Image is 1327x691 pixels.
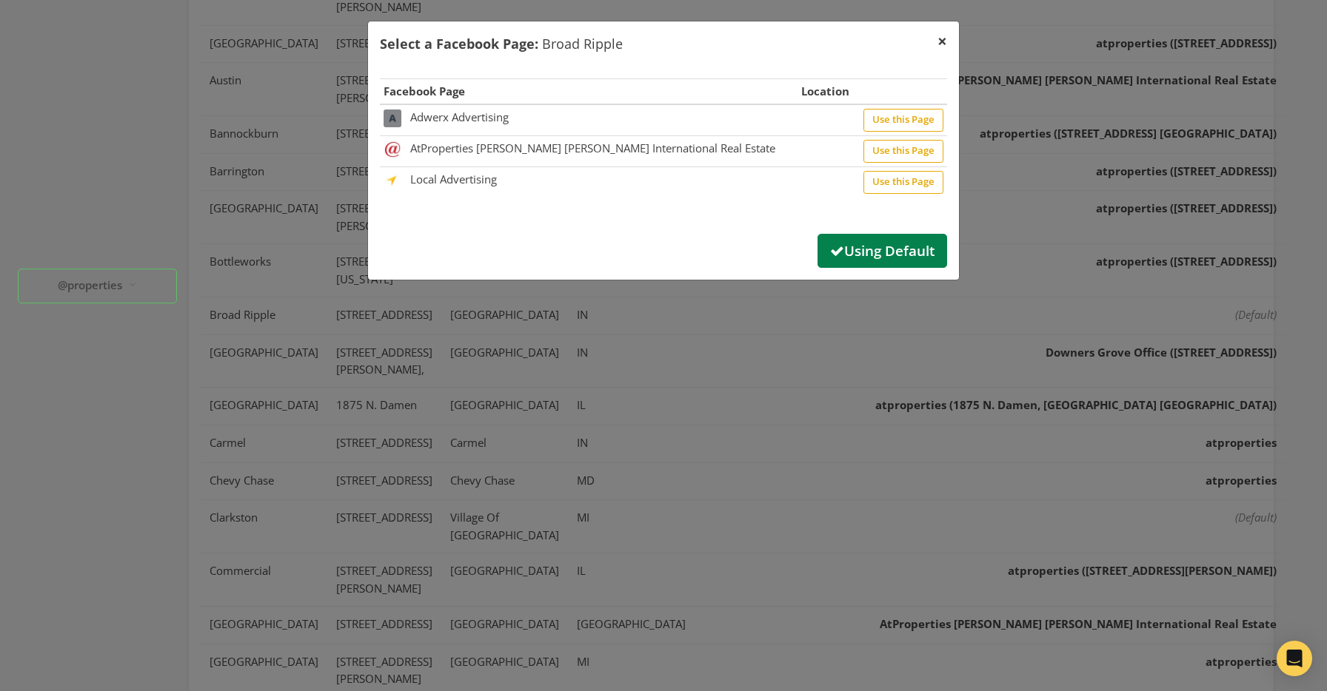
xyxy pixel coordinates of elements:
th: Facebook Page [380,79,798,104]
button: Use this Page [863,171,943,194]
td: Adwerx Advertising [380,104,798,135]
span: × [937,30,947,53]
h5: Broad Ripple [380,33,623,54]
td: AtProperties [PERSON_NAME] [PERSON_NAME] International Real Estate [380,135,798,166]
img: AtProperties Lonestar Christie's International Real Estate [384,141,401,158]
span: @properties [58,277,122,294]
img: Local Advertising [384,172,401,189]
button: Use this Page [863,109,943,132]
button: Use this Page [863,140,943,163]
button: @properties [18,269,177,304]
button: Close [926,21,959,62]
td: Local Advertising [380,166,798,197]
div: Open Intercom Messenger [1277,641,1312,676]
strong: Select a Facebook Page: [380,35,538,53]
img: Adwerx Advertising [384,109,401,127]
th: Location [798,79,855,104]
button: Using Default [818,234,947,268]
